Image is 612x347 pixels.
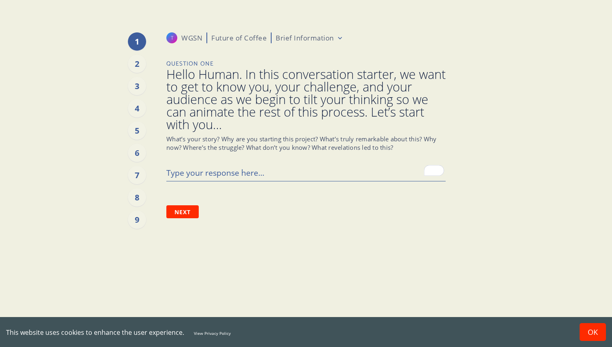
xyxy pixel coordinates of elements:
[211,33,267,43] p: Future of Coffee
[128,55,146,73] div: 2
[128,188,146,206] div: 8
[181,33,202,43] p: WGSN
[166,164,446,181] textarea: To enrich screen reader interactions, please activate Accessibility in Grammarly extension settings
[166,135,446,152] p: What’s your story? Why are you starting this project? What’s truly remarkable about this? Why now...
[128,32,146,51] div: 1
[194,330,231,336] a: View Privacy Policy
[580,323,606,341] button: Accept cookies
[166,60,446,68] p: Question One
[6,328,567,337] div: This website uses cookies to enhance the user experience.
[128,166,146,184] div: 7
[276,33,344,43] button: Brief Information
[128,77,146,95] div: 3
[166,32,177,43] div: T
[128,144,146,162] div: 6
[166,32,177,43] svg: Talita
[128,99,146,117] div: 4
[166,205,199,218] button: Next
[276,33,334,43] p: Brief Information
[128,211,146,229] div: 9
[128,121,146,140] div: 5
[166,68,446,131] span: Hello Human. In this conversation starter, we want to get to know you, your challenge, and your a...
